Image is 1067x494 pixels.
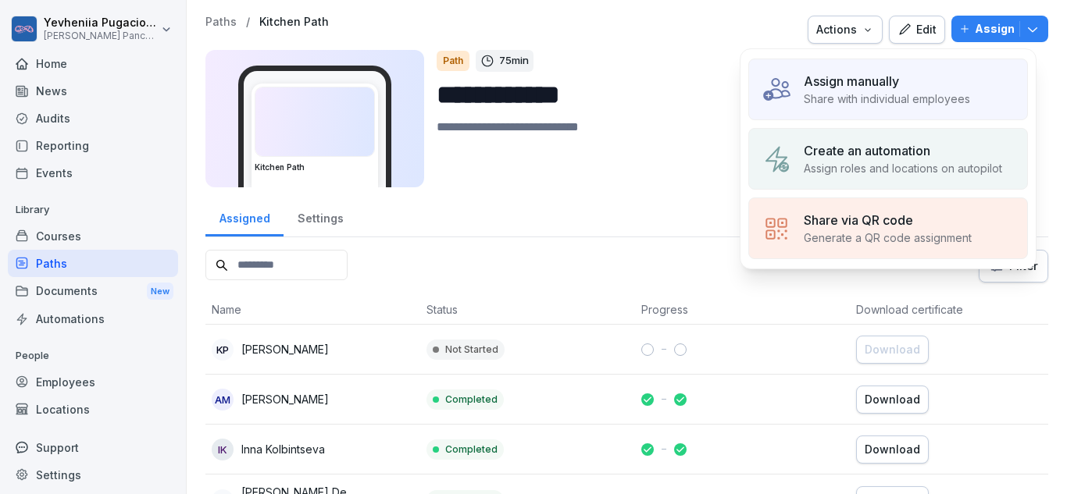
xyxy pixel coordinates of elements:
a: Settings [8,461,178,489]
p: Generate a QR code assignment [804,229,972,246]
p: Completed [445,393,498,407]
a: Events [8,159,178,187]
a: Paths [205,16,237,29]
th: Status [420,295,635,325]
p: [PERSON_NAME] [241,391,329,407]
a: Paths [8,250,178,277]
div: KP [212,339,234,361]
div: Documents [8,277,178,306]
p: Completed [445,442,498,457]
div: Actions [816,21,874,38]
button: Download [856,336,929,364]
p: Yevheniia Pugaciova [44,16,158,30]
p: Assign manually [804,72,899,91]
h3: Kitchen Path [255,162,375,173]
button: Edit [889,16,945,44]
div: New [147,283,173,300]
p: People [8,343,178,368]
img: assign_automation.svg [762,144,791,174]
th: Download certificate [850,295,1065,325]
img: assign_qrCode.svg [762,214,791,243]
a: Kitchen Path [259,16,329,29]
a: Reporting [8,132,178,159]
a: Locations [8,396,178,423]
img: assign_manual.svg [762,75,791,105]
div: Download [865,441,920,458]
a: Employees [8,368,178,396]
button: Assign [951,16,1048,42]
p: [PERSON_NAME] Pancakes [44,30,158,41]
p: Create an automation [804,141,930,160]
a: Home [8,50,178,77]
p: Share with individual employees [804,91,970,107]
p: 75 min [499,53,529,69]
button: Download [856,386,929,414]
a: News [8,77,178,105]
a: Assigned [205,197,284,236]
a: Automations [8,305,178,332]
p: Library [8,197,178,222]
div: Download [865,341,920,358]
button: Actions [808,16,883,44]
p: Not Started [445,343,498,357]
button: Download [856,435,929,464]
a: Settings [284,197,357,236]
p: Share via QR code [804,211,913,229]
p: [PERSON_NAME] [241,341,329,357]
p: Assign roles and locations on autopilot [804,160,1002,176]
th: Name [205,295,420,325]
a: DocumentsNew [8,277,178,306]
div: AM [212,389,234,410]
div: Support [8,434,178,461]
div: Path [437,51,469,71]
div: Edit [897,21,937,38]
div: Download [865,391,920,408]
p: / [246,16,250,29]
p: Assign [975,20,1015,37]
p: Inna Kolbintseva [241,441,325,457]
div: IK [212,439,234,460]
th: Progress [635,295,850,325]
a: Audits [8,105,178,132]
a: Courses [8,222,178,250]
